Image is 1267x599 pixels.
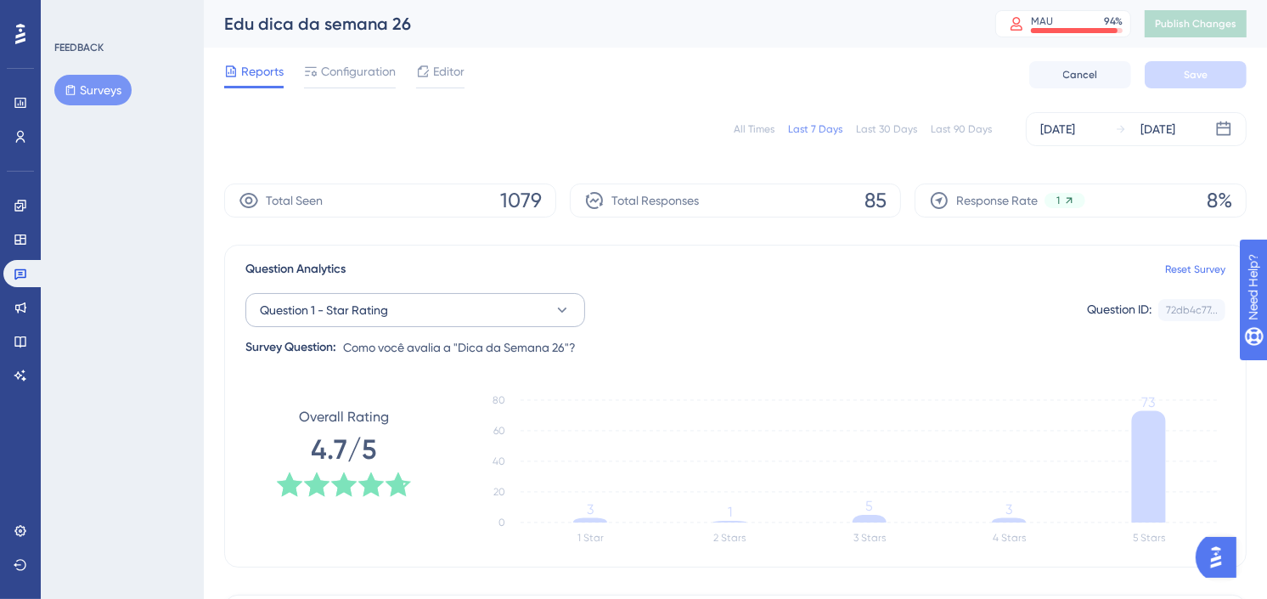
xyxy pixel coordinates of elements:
span: Como você avalia a "Dica da Semana 26"? [343,337,576,358]
tspan: 60 [493,425,505,437]
span: Publish Changes [1155,17,1236,31]
span: 8% [1207,187,1232,214]
span: Total Seen [266,190,323,211]
span: Configuration [321,61,396,82]
div: Question ID: [1087,299,1152,321]
span: 1 [1056,194,1060,207]
div: [DATE] [1040,119,1075,139]
span: 1079 [500,187,542,214]
span: Editor [433,61,465,82]
text: 2 Stars [714,532,746,544]
tspan: 73 [1142,394,1156,410]
div: 94 % [1104,14,1123,28]
button: Cancel [1029,61,1131,88]
div: FEEDBACK [54,41,104,54]
div: Edu dica da semana 26 [224,12,953,36]
button: Save [1145,61,1247,88]
span: 85 [864,187,887,214]
span: Total Responses [611,190,699,211]
div: Last 30 Days [856,122,917,136]
span: 4.7/5 [312,431,377,468]
span: Cancel [1063,68,1098,82]
span: Response Rate [956,190,1038,211]
div: [DATE] [1140,119,1175,139]
button: Surveys [54,75,132,105]
button: Publish Changes [1145,10,1247,37]
tspan: 3 [1005,501,1012,517]
div: Survey Question: [245,337,336,358]
span: Need Help? [40,4,106,25]
div: Last 7 Days [788,122,842,136]
iframe: UserGuiding AI Assistant Launcher [1196,532,1247,583]
a: Reset Survey [1165,263,1225,276]
button: Question 1 - Star Rating [245,293,585,327]
tspan: 3 [587,501,594,517]
div: Last 90 Days [931,122,992,136]
tspan: 20 [493,486,505,498]
text: 4 Stars [993,532,1026,544]
div: 72db4c77... [1166,303,1218,317]
text: 5 Stars [1133,532,1165,544]
span: Overall Rating [299,407,389,427]
tspan: 0 [498,517,505,528]
tspan: 40 [493,455,505,467]
div: MAU [1031,14,1053,28]
span: Reports [241,61,284,82]
tspan: 5 [865,498,873,514]
tspan: 80 [493,394,505,406]
span: Save [1184,68,1208,82]
text: 3 Stars [853,532,886,544]
span: Question 1 - Star Rating [260,300,388,320]
span: Question Analytics [245,259,346,280]
tspan: 1 [728,504,732,520]
text: 1 Star [577,532,604,544]
div: All Times [734,122,774,136]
